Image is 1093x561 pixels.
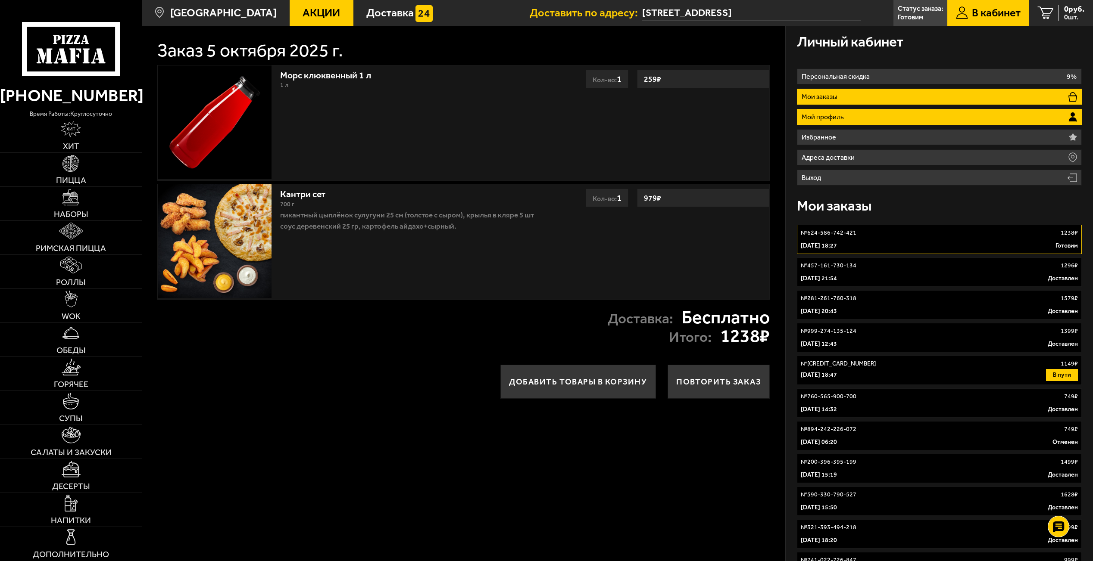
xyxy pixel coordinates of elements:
[56,278,86,287] span: Роллы
[56,176,86,185] span: Пицца
[720,327,770,345] strong: 1238 ₽
[1048,274,1078,283] p: Доставлен
[801,229,856,237] p: № 624-586-742-421
[59,414,83,423] span: Супы
[1064,425,1078,434] p: 749 ₽
[802,134,839,141] p: Избранное
[280,66,382,81] a: Морс клюквенный 1 л
[617,74,621,84] span: 1
[1061,458,1078,466] p: 1499 ₽
[801,274,837,283] p: [DATE] 21:54
[415,5,433,22] img: 15daf4d41897b9f0e9f617042186c801.svg
[642,190,663,206] strong: 979 ₽
[63,142,79,151] span: Хит
[586,70,628,88] div: Кол-во:
[801,307,837,316] p: [DATE] 20:43
[1048,503,1078,512] p: Доставлен
[1052,438,1078,446] p: Отменен
[280,81,288,89] span: 1 л
[801,536,837,545] p: [DATE] 18:20
[54,380,88,389] span: Горячее
[617,192,621,203] span: 1
[1056,242,1078,250] p: Готовим
[797,225,1081,254] a: №624-586-742-4211238₽[DATE] 18:27Готовим
[280,185,337,199] a: Кантри сет
[797,454,1081,483] a: №200-396-395-1991499₽[DATE] 15:19Доставлен
[642,5,861,21] span: Пушкинский район, Павловск, Песчаный переулок, 1/8
[530,7,642,18] span: Доставить по адресу:
[797,198,872,213] h3: Мои заказы
[682,308,770,326] strong: Бесплатно
[1048,307,1078,316] p: Доставлен
[801,392,856,401] p: № 760-565-900-700
[802,114,847,121] p: Мой профиль
[797,34,903,49] h3: Личный кабинет
[170,7,277,18] span: [GEOGRAPHIC_DATA]
[801,294,856,303] p: № 281-261-760-318
[303,7,340,18] span: Акции
[1061,360,1078,368] p: 1149 ₽
[33,550,109,559] span: Дополнительно
[801,340,837,348] p: [DATE] 12:43
[586,189,628,207] div: Кол-во:
[608,311,673,325] p: Доставка:
[797,257,1081,287] a: №457-161-730-1341296₽[DATE] 21:54Доставлен
[1048,536,1078,545] p: Доставлен
[802,174,824,181] p: Выход
[56,346,86,355] span: Обеды
[898,14,923,21] p: Готовим
[1067,73,1077,80] p: 9%
[797,356,1081,385] a: №[CREDIT_CARD_NUMBER]1149₽[DATE] 18:47В пути
[801,490,856,499] p: № 590-330-790-527
[1061,327,1078,335] p: 1399 ₽
[1064,14,1084,21] span: 0 шт.
[802,93,840,100] p: Мои заказы
[1048,405,1078,414] p: Доставлен
[801,360,876,368] p: № [CREDIT_CARD_NUMBER]
[898,5,943,12] p: Статус заказа:
[31,448,112,457] span: Салаты и закуски
[1064,5,1084,13] span: 0 руб.
[1061,490,1078,499] p: 1628 ₽
[1064,392,1078,401] p: 749 ₽
[801,327,856,335] p: № 999-274-135-124
[797,388,1081,418] a: №760-565-900-700749₽[DATE] 14:32Доставлен
[801,503,837,512] p: [DATE] 15:50
[972,7,1021,18] span: В кабинет
[802,154,858,161] p: Адреса доставки
[62,312,81,321] span: WOK
[366,7,414,18] span: Доставка
[801,458,856,466] p: № 200-396-395-199
[1061,229,1078,237] p: 1238 ₽
[500,365,656,399] button: Добавить товары в корзину
[669,330,712,344] p: Итого:
[797,421,1081,450] a: №894-242-226-072749₽[DATE] 06:20Отменен
[797,290,1081,319] a: №281-261-760-3181579₽[DATE] 20:43Доставлен
[801,242,837,250] p: [DATE] 18:27
[802,73,873,80] p: Персональная скидка
[1046,369,1078,381] button: В пути
[668,365,770,399] button: Повторить заказ
[54,210,88,219] span: Наборы
[51,516,91,525] span: Напитки
[642,71,663,87] strong: 259 ₽
[280,209,546,232] p: Пикантный цыплёнок сулугуни 25 см (толстое с сыром), крылья в кляре 5 шт соус деревенский 25 гр, ...
[801,425,856,434] p: № 894-242-226-072
[1061,294,1078,303] p: 1579 ₽
[801,261,856,270] p: № 457-161-730-134
[280,201,294,208] span: 700 г
[642,5,861,21] input: Ваш адрес доставки
[1048,471,1078,479] p: Доставлен
[1048,340,1078,348] p: Доставлен
[36,244,106,253] span: Римская пицца
[52,482,90,491] span: Десерты
[801,523,856,532] p: № 321-393-494-218
[801,405,837,414] p: [DATE] 14:32
[801,371,837,379] p: [DATE] 18:47
[157,41,343,59] h1: Заказ 5 октября 2025 г.
[797,323,1081,352] a: №999-274-135-1241399₽[DATE] 12:43Доставлен
[1061,261,1078,270] p: 1296 ₽
[801,471,837,479] p: [DATE] 15:19
[797,487,1081,516] a: №590-330-790-5271628₽[DATE] 15:50Доставлен
[801,438,837,446] p: [DATE] 06:20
